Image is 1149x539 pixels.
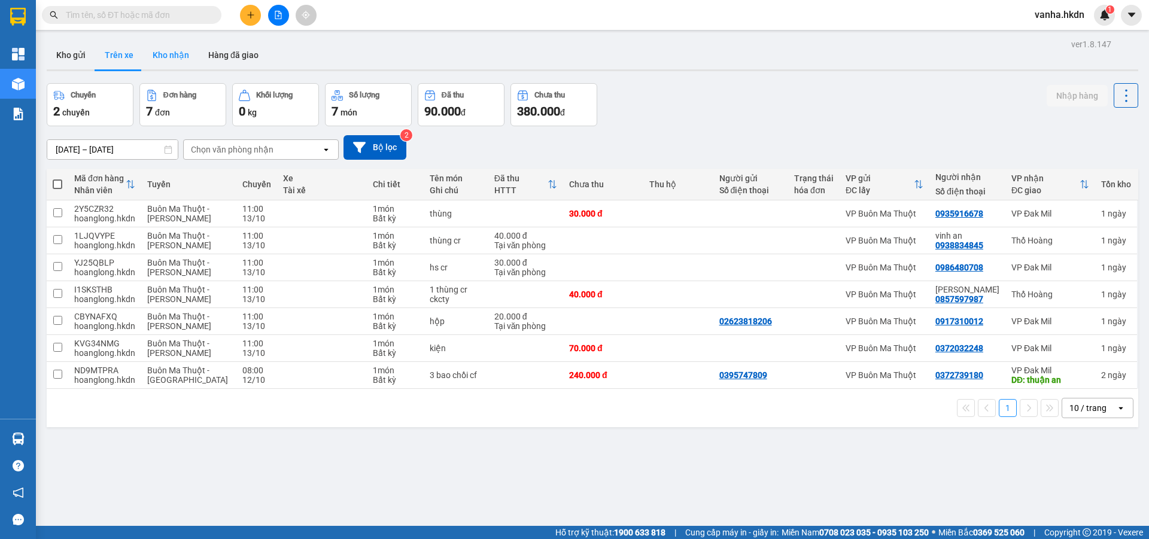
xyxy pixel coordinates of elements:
div: 13/10 [242,240,271,250]
div: 0372032248 [935,343,983,353]
div: thùng [430,209,482,218]
button: Chuyến2chuyến [47,83,133,126]
span: ngày [1108,209,1126,218]
button: aim [296,5,317,26]
div: Bất kỳ [373,214,417,223]
div: VP Đak Mil [1011,209,1089,218]
div: Bất kỳ [373,348,417,358]
img: solution-icon [12,108,25,120]
div: Chọn văn phòng nhận [191,144,273,156]
span: ⚪️ [932,530,935,535]
div: hs cr [430,263,482,272]
button: file-add [268,5,289,26]
span: Buôn Ma Thuột - [PERSON_NAME] [147,285,211,304]
div: Chuyến [242,179,271,189]
div: 11:00 [242,231,271,240]
div: 1 món [373,285,417,294]
div: ĐC giao [1011,185,1080,195]
div: VP Buôn Ma Thuột [846,263,923,272]
div: hoanglong.hkdn [74,375,135,385]
div: Đã thu [442,91,464,99]
div: 10 / trang [1069,402,1107,414]
div: VP Buôn Ma Thuột [846,316,923,326]
div: Tài xế [283,185,361,195]
span: ngày [1108,236,1126,245]
div: Tồn kho [1101,179,1131,189]
div: 1 món [373,366,417,375]
div: 13/10 [242,267,271,277]
div: 30.000 đ [494,258,557,267]
div: Trạng thái [794,173,834,183]
div: 1 món [373,231,417,240]
div: 13/10 [242,214,271,223]
div: 0917310012 [935,316,983,326]
div: 1 món [373,258,417,267]
div: VP gửi [846,173,914,183]
th: Toggle SortBy [488,169,563,200]
div: 13/10 [242,294,271,304]
span: message [13,514,24,525]
th: Toggle SortBy [840,169,929,200]
div: 1 món [373,204,417,214]
button: Kho nhận [143,41,199,69]
div: VP Đak Mil [1011,343,1089,353]
div: hoanglong.hkdn [74,267,135,277]
div: 1 [1101,263,1131,272]
div: thùng cr [430,236,482,245]
div: Nhân viên [74,185,126,195]
span: ngày [1108,316,1126,326]
div: ND9MTPRA [74,366,135,375]
img: warehouse-icon [12,78,25,90]
div: HTTT [494,185,548,195]
div: 1 [1101,209,1131,218]
button: Số lượng7món [325,83,412,126]
div: 1LJQVYPE [74,231,135,240]
div: ver 1.8.147 [1071,38,1111,51]
div: 12/10 [242,375,271,385]
div: DĐ: thuận an [1011,375,1089,385]
div: Đã thu [494,173,548,183]
div: 2Y5CZR32 [74,204,135,214]
div: VP nhận [1011,173,1080,183]
span: 7 [332,104,338,118]
div: 0857597987 [935,294,983,304]
span: Hỗ trợ kỹ thuật: [555,526,665,539]
div: Số điện thoại [935,187,999,196]
div: Thu hộ [649,179,707,189]
div: 70.000 đ [569,343,637,353]
img: dashboard-icon [12,48,25,60]
span: | [1034,526,1035,539]
div: 1 thùng cr ckcty [430,285,482,304]
span: file-add [274,11,282,19]
div: hoanglong.hkdn [74,348,135,358]
div: 1 món [373,339,417,348]
span: ngày [1108,370,1126,380]
div: ĐC lấy [846,185,914,195]
div: 11:00 [242,339,271,348]
div: 11:00 [242,312,271,321]
div: VP Buôn Ma Thuột [846,209,923,218]
div: 240.000 đ [569,370,637,380]
div: Số lượng [349,91,379,99]
div: VP Đak Mil [1011,316,1089,326]
sup: 2 [400,129,412,141]
button: Đã thu90.000đ [418,83,504,126]
button: plus [240,5,261,26]
div: 1 [1101,290,1131,299]
input: Select a date range. [47,140,178,159]
span: món [341,108,357,117]
strong: 1900 633 818 [614,528,665,537]
div: hoanglong.hkdn [74,240,135,250]
span: search [50,11,58,19]
button: Khối lượng0kg [232,83,319,126]
div: Đơn hàng [163,91,196,99]
div: Tên món [430,173,482,183]
span: plus [247,11,255,19]
div: Bất kỳ [373,294,417,304]
div: Chuyến [71,91,96,99]
div: Bất kỳ [373,240,417,250]
span: kg [248,108,257,117]
div: YJ25QBLP [74,258,135,267]
div: Tại văn phòng [494,267,557,277]
span: 380.000 [517,104,560,118]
